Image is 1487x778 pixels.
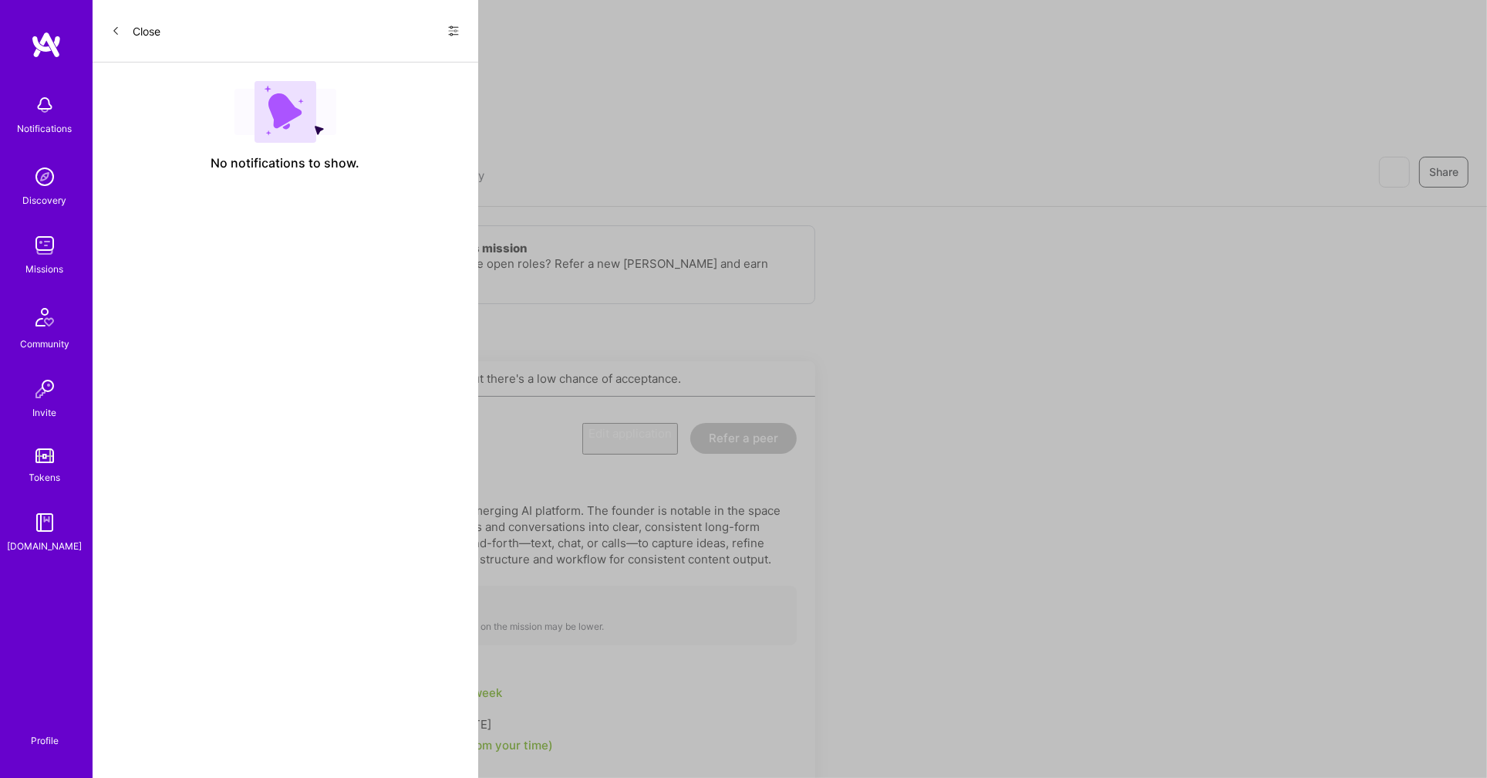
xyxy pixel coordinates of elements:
[23,192,67,208] div: Discovery
[26,299,63,336] img: Community
[29,90,60,120] img: bell
[35,448,54,463] img: tokens
[26,261,64,277] div: Missions
[25,716,64,747] a: Profile
[31,31,62,59] img: logo
[18,120,72,137] div: Notifications
[211,155,360,171] span: No notifications to show.
[29,507,60,538] img: guide book
[29,161,60,192] img: discovery
[31,732,59,747] div: Profile
[29,374,60,404] img: Invite
[33,404,57,421] div: Invite
[8,538,83,554] div: [DOMAIN_NAME]
[111,19,160,43] button: Close
[234,81,336,143] img: empty
[29,230,60,261] img: teamwork
[20,336,69,352] div: Community
[29,469,61,485] div: Tokens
